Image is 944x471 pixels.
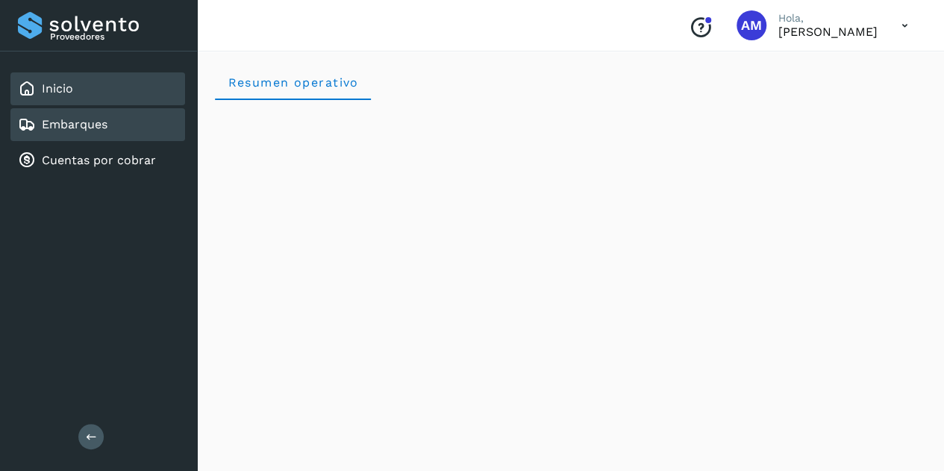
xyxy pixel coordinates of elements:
[50,31,179,42] p: Proveedores
[10,108,185,141] div: Embarques
[42,117,107,131] a: Embarques
[42,153,156,167] a: Cuentas por cobrar
[778,12,878,25] p: Hola,
[10,144,185,177] div: Cuentas por cobrar
[42,81,73,96] a: Inicio
[227,75,359,90] span: Resumen operativo
[10,72,185,105] div: Inicio
[778,25,878,39] p: Angele Monserrat Manriquez Bisuett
